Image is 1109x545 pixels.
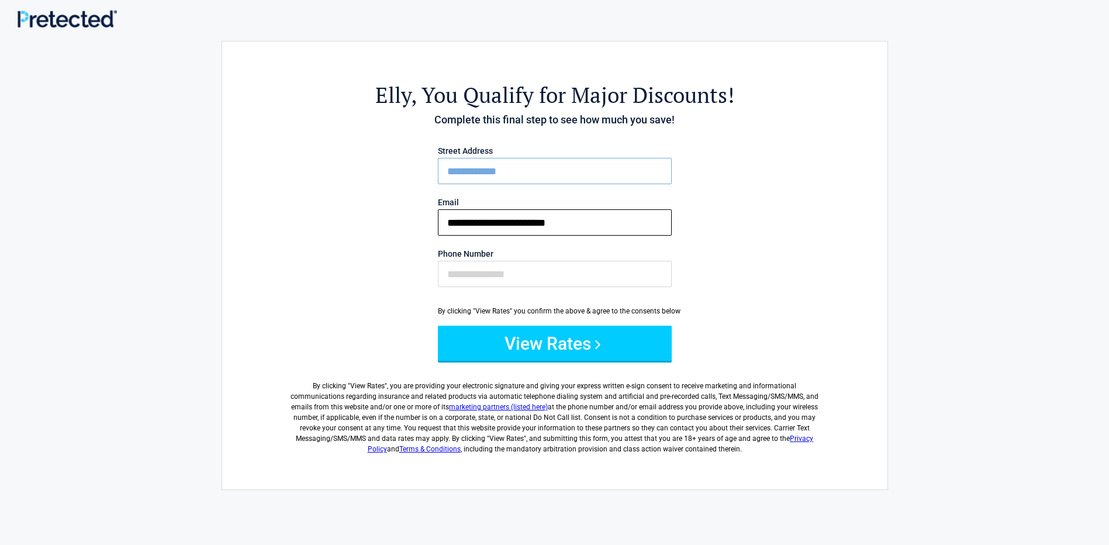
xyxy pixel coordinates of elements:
h2: , You Qualify for Major Discounts! [286,81,823,109]
label: Phone Number [438,250,672,258]
span: View Rates [350,382,385,390]
a: marketing partners (listed here) [449,403,548,411]
label: By clicking " ", you are providing your electronic signature and giving your express written e-si... [286,371,823,454]
label: Email [438,198,672,206]
label: Street Address [438,147,672,155]
div: By clicking "View Rates" you confirm the above & agree to the consents below [438,306,672,316]
img: Main Logo [18,10,117,28]
span: elly [375,81,411,109]
a: Terms & Conditions [399,445,461,453]
button: View Rates [438,326,672,361]
h4: Complete this final step to see how much you save! [286,112,823,127]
